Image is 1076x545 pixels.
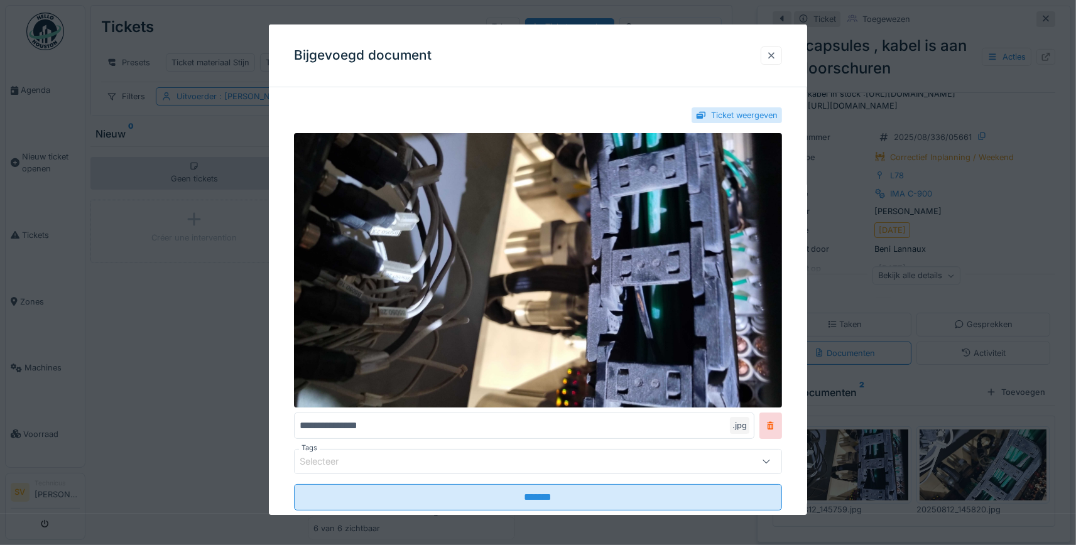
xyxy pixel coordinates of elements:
[294,48,432,63] h3: Bijgevoegd document
[294,133,782,407] img: 91a6f66a-4836-4634-bfbc-a461f619f284-20250812_145759.jpg
[730,417,749,434] div: .jpg
[299,443,320,453] label: Tags
[300,455,356,468] div: Selecteer
[711,109,778,121] div: Ticket weergeven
